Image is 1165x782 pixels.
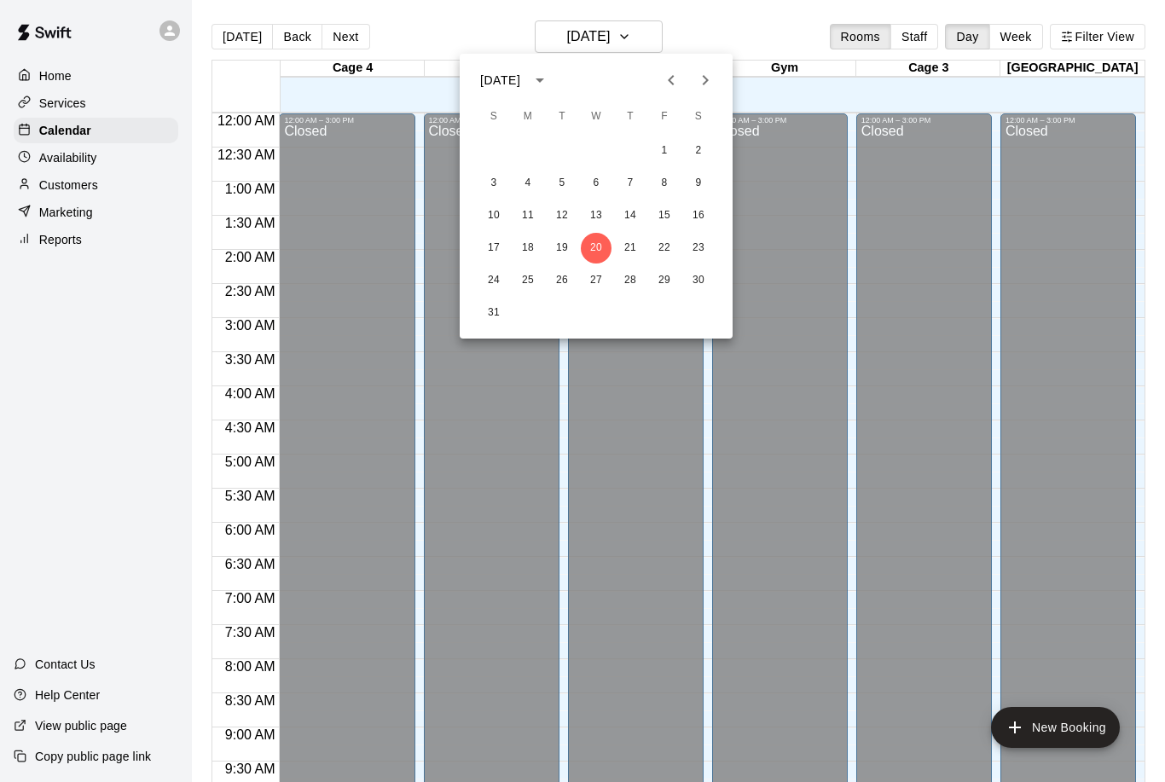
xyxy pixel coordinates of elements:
[615,100,646,134] span: Thursday
[547,100,577,134] span: Tuesday
[615,233,646,264] button: 21
[683,136,714,166] button: 2
[478,233,509,264] button: 17
[649,168,680,199] button: 8
[525,66,554,95] button: calendar view is open, switch to year view
[547,168,577,199] button: 5
[649,233,680,264] button: 22
[683,265,714,296] button: 30
[581,100,611,134] span: Wednesday
[581,265,611,296] button: 27
[683,168,714,199] button: 9
[581,233,611,264] button: 20
[615,168,646,199] button: 7
[478,265,509,296] button: 24
[513,265,543,296] button: 25
[615,265,646,296] button: 28
[480,72,520,90] div: [DATE]
[649,265,680,296] button: 29
[547,265,577,296] button: 26
[513,200,543,231] button: 11
[683,200,714,231] button: 16
[649,136,680,166] button: 1
[683,233,714,264] button: 23
[513,233,543,264] button: 18
[688,63,722,97] button: Next month
[654,63,688,97] button: Previous month
[649,200,680,231] button: 15
[478,168,509,199] button: 3
[581,168,611,199] button: 6
[649,100,680,134] span: Friday
[478,100,509,134] span: Sunday
[478,200,509,231] button: 10
[478,298,509,328] button: 31
[513,100,543,134] span: Monday
[683,100,714,134] span: Saturday
[547,200,577,231] button: 12
[581,200,611,231] button: 13
[513,168,543,199] button: 4
[547,233,577,264] button: 19
[615,200,646,231] button: 14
